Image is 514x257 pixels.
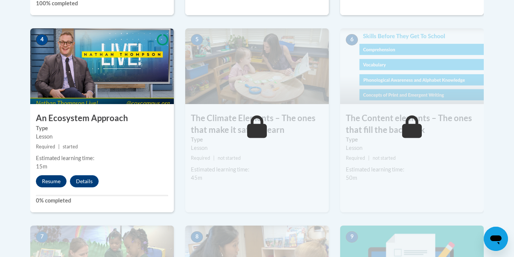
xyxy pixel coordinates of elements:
[185,28,329,104] img: Course Image
[346,165,478,174] div: Estimated learning time:
[368,155,370,161] span: |
[58,144,60,150] span: |
[36,154,168,162] div: Estimated learning time:
[340,28,484,104] img: Course Image
[36,196,168,205] label: 0% completed
[191,34,203,45] span: 5
[340,112,484,136] h3: The Content elements – The ones that fill the backpack
[484,227,508,251] iframe: 启动消息传送窗口的按钮
[213,155,215,161] span: |
[63,144,78,150] span: started
[36,231,48,243] span: 7
[373,155,396,161] span: not started
[30,112,174,124] h3: An Ecosystem Approach
[191,231,203,243] span: 8
[191,136,323,144] label: Type
[36,144,55,150] span: Required
[36,175,67,187] button: Resume
[346,144,478,152] div: Lesson
[191,155,210,161] span: Required
[346,34,358,45] span: 6
[36,124,168,132] label: Type
[30,28,174,104] img: Course Image
[185,112,329,136] h3: The Climate Elements – The ones that make it safe to learn
[36,34,48,45] span: 4
[191,174,202,181] span: 45m
[70,175,99,187] button: Details
[346,174,357,181] span: 50m
[346,155,365,161] span: Required
[36,132,168,141] div: Lesson
[218,155,241,161] span: not started
[191,144,323,152] div: Lesson
[346,231,358,243] span: 9
[346,136,478,144] label: Type
[36,163,47,170] span: 15m
[191,165,323,174] div: Estimated learning time:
